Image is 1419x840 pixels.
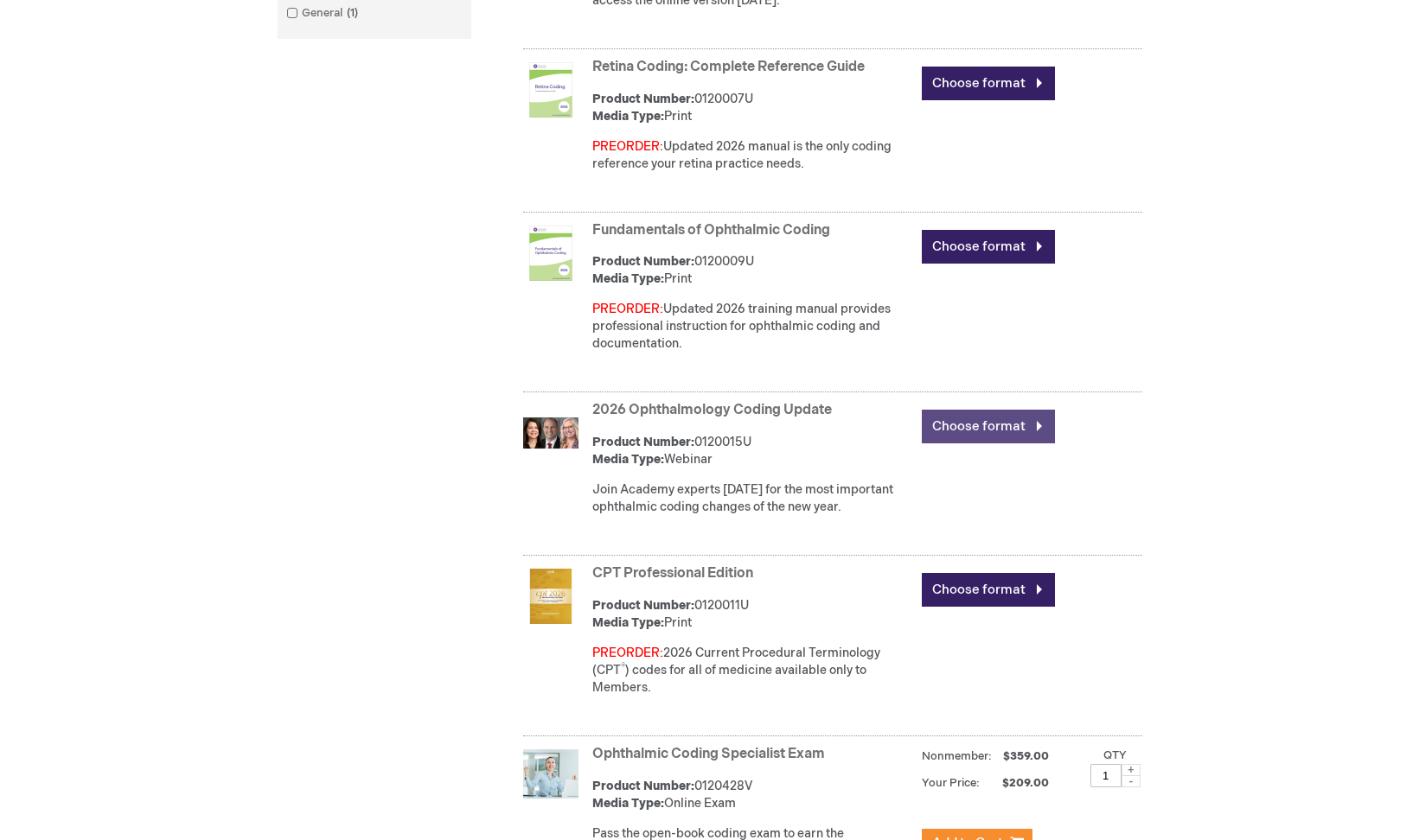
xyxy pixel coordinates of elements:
a: Ophthalmic Coding Specialist Exam [592,746,825,762]
strong: Product Number: [592,254,694,269]
font: PREORDER: [592,139,663,154]
img: 2026 Ophthalmology Coding Update [523,405,578,461]
input: Qty [1090,764,1122,787]
div: 0120011U Print [592,597,913,632]
img: Fundamentals of Ophthalmic Coding [523,226,578,281]
a: Choose format [922,67,1055,100]
font: PREORDER: [592,302,663,316]
span: $209.00 [982,776,1051,790]
div: Join Academy experts [DATE] for the most important ophthalmic coding changes of the new year. [592,481,913,516]
strong: Media Type: [592,109,664,124]
div: 0120428V Online Exam [592,778,913,812]
span: $359.00 [1000,749,1051,763]
a: General1 [282,5,365,22]
strong: Product Number: [592,92,694,106]
strong: Product Number: [592,598,694,613]
img: CPT Professional Edition [523,569,578,624]
div: 0120015U Webinar [592,434,913,468]
img: Ophthalmic Coding Specialist Exam [523,749,578,805]
a: Fundamentals of Ophthalmic Coding [592,222,830,239]
div: 0120009U Print [592,253,913,288]
font: PREORDER: [592,646,663,660]
a: Retina Coding: Complete Reference Guide [592,59,865,75]
strong: Product Number: [592,779,694,793]
div: 0120007U Print [592,91,913,125]
img: Retina Coding: Complete Reference Guide [523,62,578,118]
label: Qty [1103,748,1127,762]
a: CPT Professional Edition [592,565,753,582]
a: Choose format [922,410,1055,443]
p: Updated 2026 training manual provides professional instruction for ophthalmic coding and document... [592,301,913,353]
p: 2026 Current Procedural Terminology (CPT ) codes for all of medicine available only to Members. [592,645,913,697]
strong: Media Type: [592,615,664,630]
strong: Media Type: [592,271,664,286]
sup: ® [621,662,625,672]
strong: Media Type: [592,452,664,467]
strong: Your Price: [922,776,980,790]
p: Updated 2026 manual is the only coding reference your retina practice needs. [592,138,913,173]
a: Choose format [922,573,1055,607]
a: Choose format [922,230,1055,264]
span: 1 [342,6,362,20]
a: 2026 Ophthalmology Coding Update [592,402,832,418]
strong: Media Type: [592,796,664,811]
strong: Product Number: [592,435,694,449]
strong: Nonmember: [922,746,992,767]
